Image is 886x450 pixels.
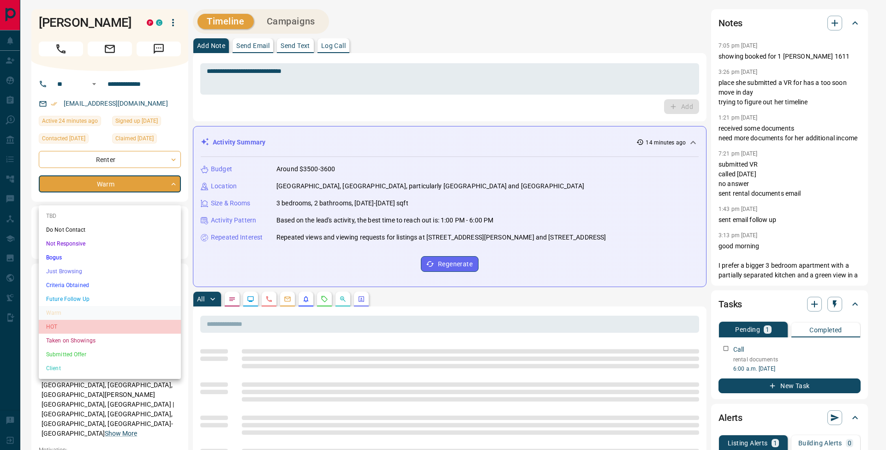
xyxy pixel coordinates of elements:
li: HOT [39,320,181,334]
li: Future Follow Up [39,292,181,306]
li: Taken on Showings [39,334,181,348]
li: Submitted Offer [39,348,181,361]
li: Client [39,361,181,375]
li: Not Responsive [39,237,181,251]
li: TBD [39,209,181,223]
li: Criteria Obtained [39,278,181,292]
li: Just Browsing [39,264,181,278]
li: Do Not Contact [39,223,181,237]
li: Bogus [39,251,181,264]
